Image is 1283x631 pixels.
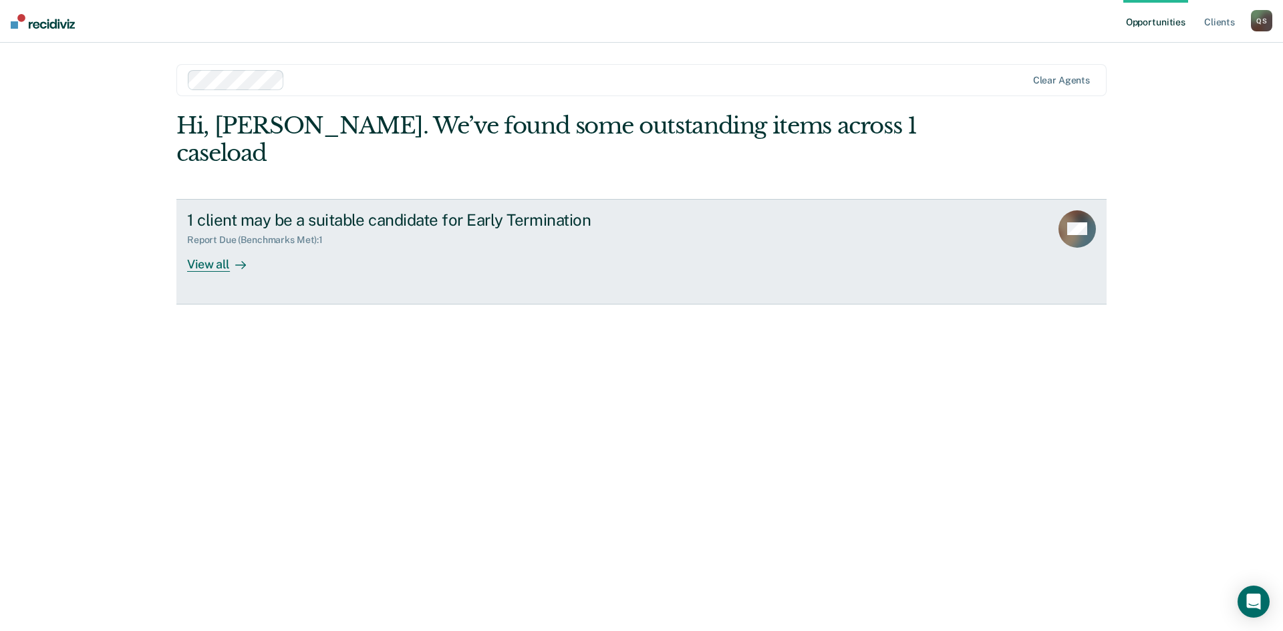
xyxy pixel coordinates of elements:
div: Clear agents [1033,75,1090,86]
div: Hi, [PERSON_NAME]. We’ve found some outstanding items across 1 caseload [176,112,921,167]
img: Recidiviz [11,14,75,29]
button: QS [1251,10,1272,31]
div: 1 client may be a suitable candidate for Early Termination [187,210,656,230]
a: 1 client may be a suitable candidate for Early TerminationReport Due (Benchmarks Met):1View all [176,199,1107,304]
div: Q S [1251,10,1272,31]
div: Open Intercom Messenger [1238,586,1270,618]
div: Report Due (Benchmarks Met) : 1 [187,234,333,246]
div: View all [187,246,262,272]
